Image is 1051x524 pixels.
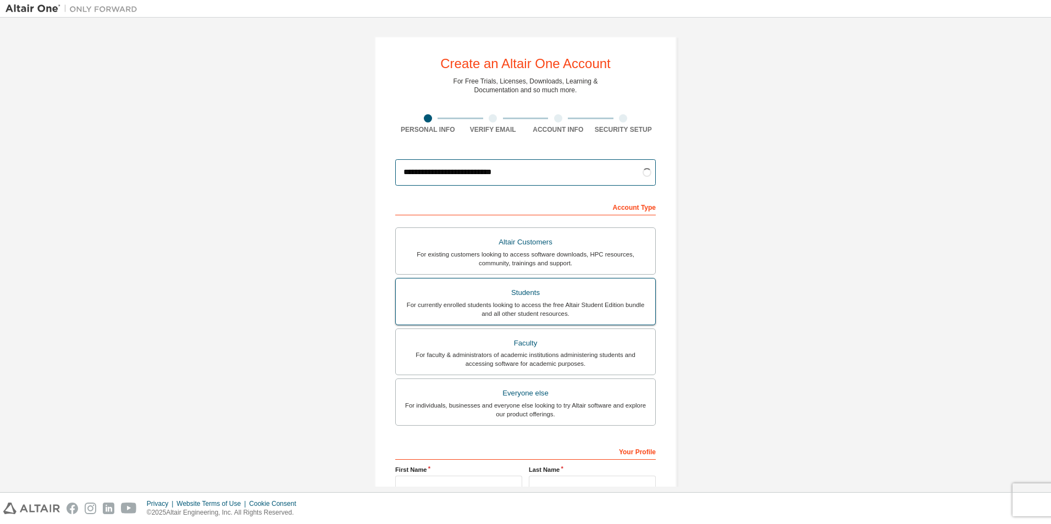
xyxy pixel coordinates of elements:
[395,465,522,474] label: First Name
[395,125,461,134] div: Personal Info
[402,285,649,300] div: Students
[67,503,78,514] img: facebook.svg
[525,125,591,134] div: Account Info
[402,300,649,318] div: For currently enrolled students looking to access the free Altair Student Edition bundle and all ...
[147,508,303,517] p: © 2025 Altair Engineering, Inc. All Rights Reserved.
[3,503,60,514] img: altair_logo.svg
[440,57,611,70] div: Create an Altair One Account
[121,503,137,514] img: youtube.svg
[147,499,176,508] div: Privacy
[591,125,656,134] div: Security Setup
[402,235,649,250] div: Altair Customers
[402,336,649,351] div: Faculty
[103,503,114,514] img: linkedin.svg
[402,386,649,401] div: Everyone else
[402,401,649,419] div: For individuals, businesses and everyone else looking to try Altair software and explore our prod...
[176,499,249,508] div: Website Terms of Use
[395,442,656,460] div: Your Profile
[402,350,649,368] div: For faculty & administrators of academic institutions administering students and accessing softwa...
[249,499,302,508] div: Cookie Consent
[402,250,649,267] div: For existing customers looking to access software downloads, HPC resources, community, trainings ...
[461,125,526,134] div: Verify Email
[85,503,96,514] img: instagram.svg
[5,3,143,14] img: Altair One
[453,77,598,94] div: For Free Trials, Licenses, Downloads, Learning & Documentation and so much more.
[529,465,656,474] label: Last Name
[395,198,656,215] div: Account Type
